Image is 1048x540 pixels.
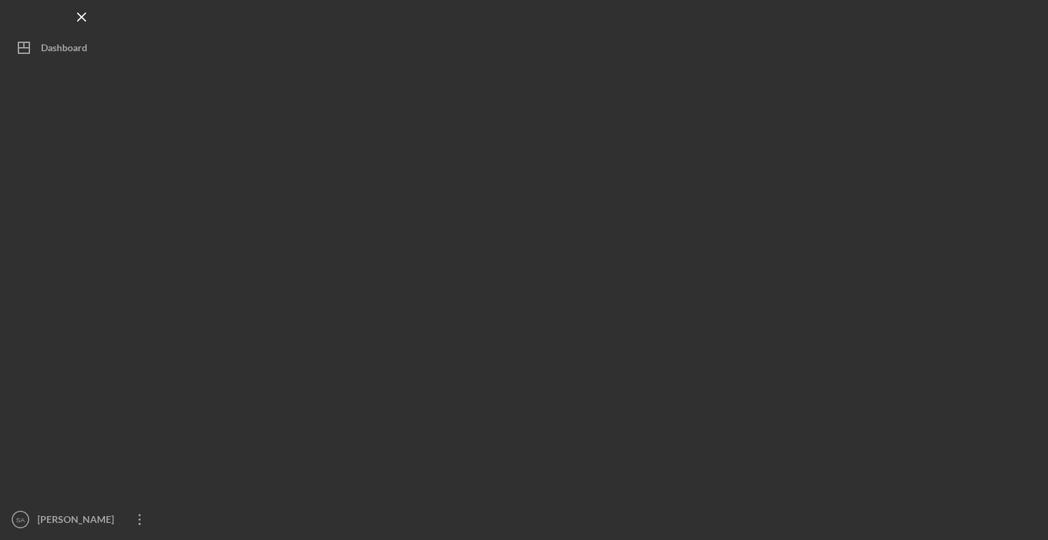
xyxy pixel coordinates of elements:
[16,516,25,524] text: SA
[7,34,157,61] button: Dashboard
[7,506,157,533] button: SA[PERSON_NAME]
[41,34,87,65] div: Dashboard
[34,506,123,537] div: [PERSON_NAME]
